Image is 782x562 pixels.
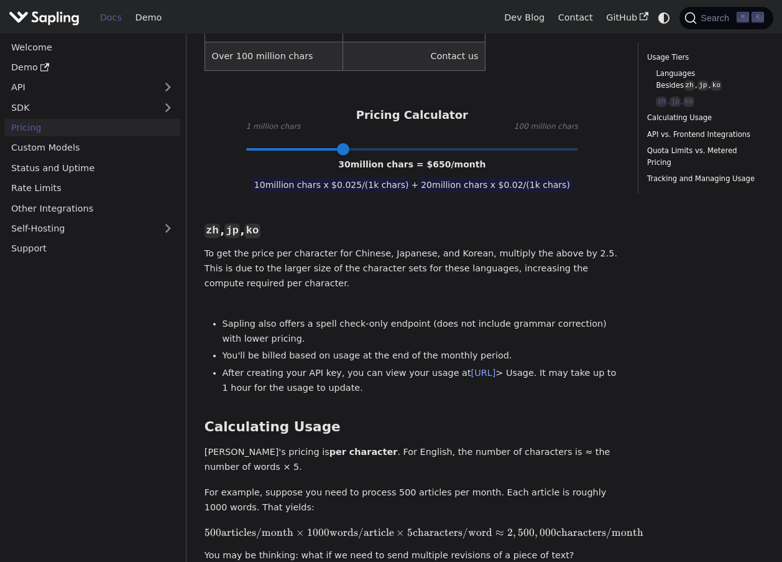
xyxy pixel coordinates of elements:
kbd: ⌘ [737,12,749,23]
code: ko [683,96,694,107]
a: Support [4,240,180,258]
a: Quota Limits vs. Metered Pricing [647,145,760,169]
code: zh [684,80,695,91]
h3: Pricing Calculator [356,108,468,123]
kbd: K [752,12,764,23]
strong: per character [329,447,398,457]
span: 500 [205,526,221,539]
a: Rate Limits [4,179,180,197]
span: characters/month [556,526,643,539]
span: 1000 [307,526,329,539]
span: 1 million chars [246,121,301,133]
a: Status and Uptime [4,159,180,177]
button: Expand sidebar category 'SDK' [155,98,180,116]
a: Custom Models [4,139,180,157]
a: Demo [4,59,180,77]
a: Welcome [4,38,180,56]
span: Search [697,13,737,23]
a: Sapling.ai [9,9,84,27]
a: Usage Tiers [647,52,760,63]
button: Expand sidebar category 'API' [155,78,180,96]
h2: Calculating Usage [205,419,620,436]
p: [PERSON_NAME]'s pricing is . For English, the number of characters is ≈ the number of words × 5. [205,445,620,475]
li: Sapling also offers a spell check-only endpoint (does not include grammar correction) with lower ... [223,317,620,347]
a: Pricing [4,119,180,137]
a: Tracking and Managing Usage [647,173,760,185]
a: API vs. Frontend Integrations [647,129,760,141]
span: 500 [518,526,535,539]
span: 20 million chars x $ 0.02 /(1k chars) [418,177,573,192]
span: articles/month [221,526,293,539]
span: + [411,180,418,190]
a: Self-Hosting [4,220,180,238]
a: SDK [4,98,155,116]
button: Search (Command+K) [679,7,773,29]
code: zh [656,96,667,107]
code: jp [224,223,240,238]
a: [URL] [471,368,496,378]
li: You'll be billed based on usage at the end of the monthly period. [223,349,620,363]
span: ≈ [495,526,504,539]
img: Sapling.ai [9,9,80,27]
td: Over 100 million chars [205,42,343,70]
a: Other Integrations [4,199,180,217]
code: ko [711,80,722,91]
span: × [396,526,405,539]
h3: , , [205,223,620,238]
span: 10 million chars x $ 0.025 /(1k chars) [252,177,412,192]
span: × [296,526,305,539]
a: Demo [129,8,168,27]
span: 30 million chars = $ 650 /month [338,159,485,169]
button: Switch between dark and light mode (currently system mode) [655,9,673,27]
a: zh,jp,ko [656,96,755,108]
a: Calculating Usage [647,112,760,124]
span: 5 [407,526,413,539]
a: Languages Besideszh,jp,ko [656,68,755,91]
a: API [4,78,155,96]
code: zh [205,223,220,238]
code: jp [669,96,681,107]
code: ko [244,223,260,238]
p: For example, suppose you need to process 500 articles per month. Each article is roughly 1000 wor... [205,485,620,515]
td: Contact us [343,42,485,70]
li: After creating your API key, you can view your usage at > Usage. It may take up to 1 hour for the... [223,366,620,396]
span: characters/word [413,526,492,539]
a: Docs [93,8,129,27]
code: jp [697,80,709,91]
span: , [513,526,516,539]
a: Contact [551,8,600,27]
span: 100 million chars [514,121,578,133]
span: 2 [507,526,513,539]
span: 000 [540,526,556,539]
p: To get the price per character for Chinese, Japanese, and Korean, multiply the above by 2.5. This... [205,246,620,291]
a: GitHub [599,8,655,27]
span: words/article [329,526,394,539]
span: , [535,526,538,539]
a: Dev Blog [497,8,551,27]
